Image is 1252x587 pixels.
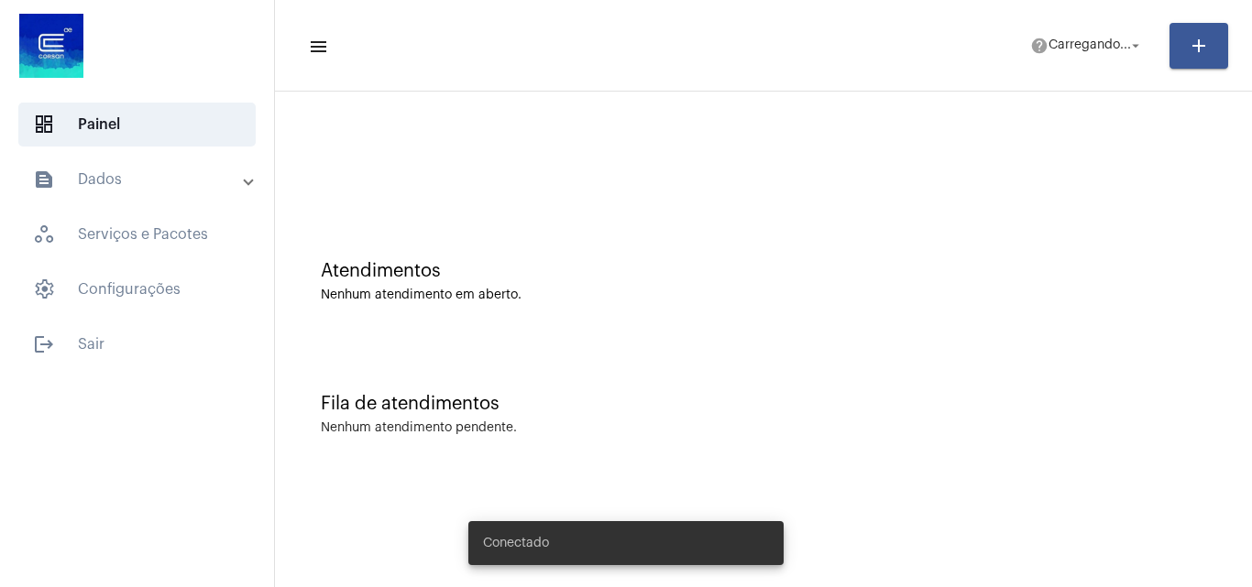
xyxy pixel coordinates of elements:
div: Nenhum atendimento em aberto. [321,288,1206,302]
mat-panel-title: Dados [33,168,245,190]
span: Configurações [18,267,256,311]
mat-icon: sidenav icon [33,168,55,190]
mat-icon: help [1030,37,1049,55]
mat-icon: add [1188,35,1210,57]
span: sidenav icon [33,114,55,136]
mat-expansion-panel-header: sidenav iconDados [11,158,274,201]
div: Nenhum atendimento pendente. [321,421,517,435]
span: sidenav icon [33,223,55,245]
span: Sair [18,322,256,366]
img: d4669ae0-8c07-2337-4f67-34b0df7f5ae4.jpeg [15,9,88,82]
span: Carregando... [1049,39,1131,52]
mat-icon: sidenav icon [33,333,55,355]
span: Conectado [483,534,549,552]
span: Painel [18,103,256,147]
div: Atendimentos [321,261,1206,281]
span: Serviços e Pacotes [18,212,256,256]
button: Carregando... [1019,27,1155,64]
mat-icon: arrow_drop_down [1127,38,1144,54]
span: sidenav icon [33,278,55,300]
mat-icon: sidenav icon [308,36,326,58]
div: Fila de atendimentos [321,394,1206,414]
